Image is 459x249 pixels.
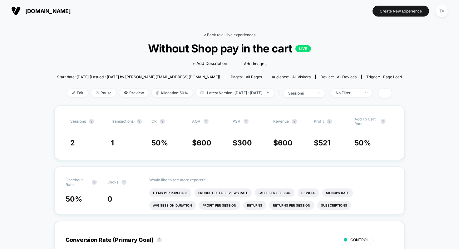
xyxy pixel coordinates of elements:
[381,119,386,124] button: ?
[137,119,142,124] button: ?
[354,139,371,147] span: 50 %
[295,45,311,52] p: LIVE
[91,89,116,97] span: Pause
[269,201,314,210] li: Returns Per Session
[373,6,429,17] button: Create New Experience
[66,178,89,187] span: Checkout Rate
[70,119,86,124] span: Sessions
[107,180,118,184] span: Clicks
[149,188,191,197] li: Items Per Purchase
[298,188,319,197] li: Signups
[272,75,311,79] div: Audience:
[66,195,82,203] span: 50 %
[152,89,193,97] span: Allocation: 50%
[231,75,262,79] div: Pages:
[197,139,211,147] span: 600
[111,139,114,147] span: 1
[322,188,353,197] li: Signups Rate
[350,237,369,242] span: CONTROL
[255,188,294,197] li: Pages Per Session
[192,139,211,147] span: $
[336,90,361,95] div: No Filter
[11,6,21,16] img: Visually logo
[233,119,240,124] span: PSV
[354,117,378,126] span: Add To Cart Rate
[67,89,88,97] span: Edit
[278,139,293,147] span: 600
[436,5,448,17] div: TA
[160,119,165,124] button: ?
[156,91,159,95] img: rebalance
[365,92,368,93] img: end
[233,139,252,147] span: $
[74,42,384,55] span: Without Shop pay in the cart
[199,201,240,210] li: Profit Per Session
[149,201,196,210] li: Avg Session Duration
[246,75,262,79] span: all pages
[196,89,274,97] span: Latest Version: [DATE] - [DATE]
[151,139,168,147] span: 50 %
[244,119,249,124] button: ?
[366,75,402,79] div: Trigger:
[314,139,330,147] span: $
[57,75,220,79] span: Start date: [DATE] (Last edit [DATE] by [PERSON_NAME][EMAIL_ADDRESS][DOMAIN_NAME])
[315,75,361,79] span: Device:
[327,119,332,124] button: ?
[314,119,324,124] span: Profit
[243,201,266,210] li: Returns
[157,237,162,242] button: ?
[195,188,252,197] li: Product Details Views Rate
[204,32,255,37] a: < Back to all live experiences
[288,91,313,95] div: sessions
[277,89,284,98] span: |
[317,201,351,210] li: Subscriptions
[107,195,112,203] span: 0
[383,75,402,79] span: Page Load
[273,119,289,124] span: Revenue
[70,139,75,147] span: 2
[240,61,267,66] span: + Add Images
[119,89,149,97] span: Preview
[111,119,134,124] span: Transactions
[192,119,200,124] span: AOV
[273,139,293,147] span: $
[292,75,311,79] span: All Visitors
[89,119,94,124] button: ?
[192,61,227,67] span: + Add Description
[151,119,157,124] span: CR
[121,180,126,185] button: ?
[25,8,71,14] span: [DOMAIN_NAME]
[318,139,330,147] span: 521
[292,119,297,124] button: ?
[237,139,252,147] span: 300
[96,91,99,94] img: end
[267,92,269,93] img: end
[204,119,209,124] button: ?
[72,91,75,94] img: edit
[200,91,204,94] img: calendar
[318,92,320,94] img: end
[337,75,357,79] span: all devices
[434,5,450,17] button: TA
[149,178,394,182] p: Would like to see more reports?
[9,6,72,16] button: [DOMAIN_NAME]
[92,180,97,185] button: ?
